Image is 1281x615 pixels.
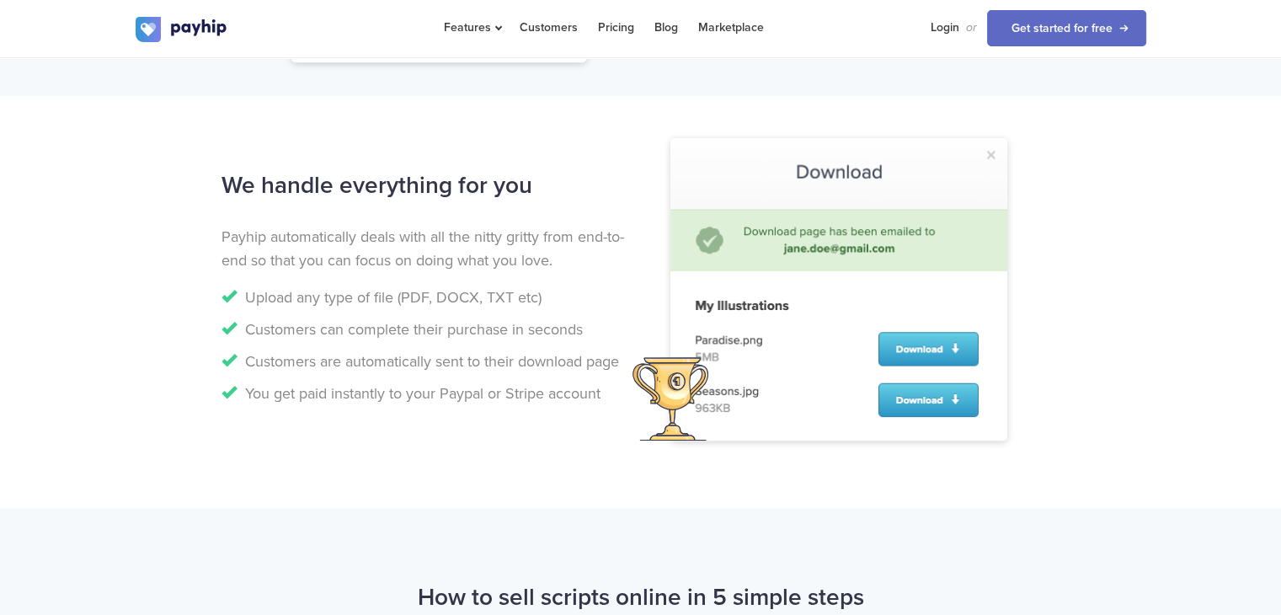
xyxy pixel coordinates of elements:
img: logo.svg [136,17,228,42]
a: Get started for free [987,10,1146,46]
span: Features [444,20,499,35]
li: You get paid instantly to your Paypal or Stripe account [222,382,628,405]
img: trophy.svg [632,357,709,440]
li: Customers are automatically sent to their download page [222,350,628,373]
p: Payhip automatically deals with all the nitty gritty from end-to-end so that you can focus on doi... [222,225,628,272]
img: digital-art-download.png [670,138,1007,441]
li: Upload any type of file (PDF, DOCX, TXT etc) [222,286,628,309]
h2: We handle everything for you [222,163,628,208]
li: Customers can complete their purchase in seconds [222,318,628,341]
